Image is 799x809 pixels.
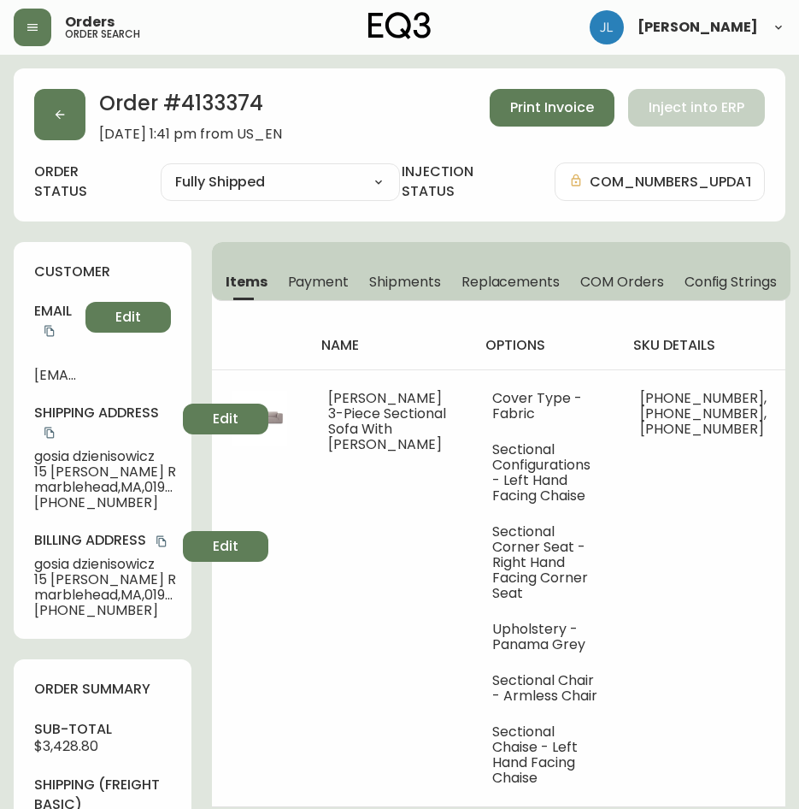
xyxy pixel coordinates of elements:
span: COM Orders [580,273,664,291]
li: Sectional Chair - Armless Chair [492,673,599,704]
h4: sku details [633,336,782,355]
span: Print Invoice [510,98,594,117]
h4: injection status [402,162,527,201]
h5: order search [65,29,140,39]
span: Edit [213,410,238,428]
label: order status [34,162,133,201]
button: Edit [183,531,268,562]
li: Cover Type - Fabric [492,391,599,422]
span: [PHONE_NUMBER], [PHONE_NUMBER], [PHONE_NUMBER] [640,388,767,439]
img: 93983b1d-9fcc-43b2-a121-d38d7f9c9563.jpg [232,391,287,446]
span: [PERSON_NAME] [637,21,758,34]
span: gosia dzienisowicz [34,449,176,464]
h4: customer [34,263,171,281]
img: logo [368,12,432,39]
span: marblehead , MA , 01945 , US [34,588,176,603]
button: Edit [183,404,268,434]
button: copy [41,424,58,441]
span: Items [226,273,267,291]
h4: options [485,336,606,355]
h4: sub-total [34,720,171,739]
h4: Shipping Address [34,404,176,442]
span: 15 [PERSON_NAME] R [34,464,176,480]
span: [PERSON_NAME] 3-Piece Sectional Sofa With [PERSON_NAME] [328,388,446,454]
span: gosia dzienisowicz [34,557,176,572]
span: Orders [65,15,115,29]
h4: Email [34,302,79,340]
li: Sectional Configurations - Left Hand Facing Chaise [492,442,599,504]
span: Shipments [369,273,441,291]
li: Sectional Corner Seat - Right Hand Facing Corner Seat [492,524,599,601]
span: Config Strings [684,273,777,291]
img: 1c9c23e2a847dab86f8017579b61559c [590,10,624,44]
h4: Billing Address [34,531,176,550]
span: [EMAIL_ADDRESS][DOMAIN_NAME] [34,368,79,383]
span: marblehead , MA , 01945 , US [34,480,176,495]
span: [DATE] 1:41 pm from US_EN [99,127,282,142]
span: Payment [288,273,350,291]
span: Replacements [461,273,560,291]
h4: order summary [34,680,171,699]
button: Edit [85,302,171,333]
button: copy [41,322,58,340]
span: [PHONE_NUMBER] [34,495,176,511]
li: Sectional Chaise - Left Hand Facing Chaise [492,724,599,786]
span: [PHONE_NUMBER] [34,603,176,618]
span: Edit [115,308,141,327]
span: $3,428.80 [34,736,98,756]
li: Upholstery - Panama Grey [492,622,599,653]
h4: name [321,336,458,355]
button: Print Invoice [490,89,614,127]
span: Edit [213,537,238,556]
h2: Order # 4133374 [99,89,282,127]
span: 15 [PERSON_NAME] R [34,572,176,588]
button: copy [153,533,170,550]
